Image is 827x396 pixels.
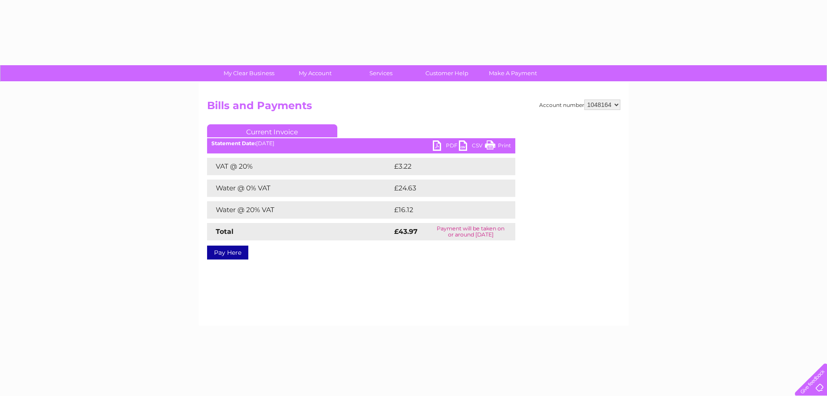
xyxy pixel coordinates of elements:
a: Pay Here [207,246,248,260]
td: £16.12 [392,201,496,219]
a: My Clear Business [213,65,285,81]
td: £3.22 [392,158,495,175]
a: Print [485,140,511,153]
td: Payment will be taken on or around [DATE] [426,223,515,240]
td: Water @ 20% VAT [207,201,392,219]
td: VAT @ 20% [207,158,392,175]
a: Services [345,65,417,81]
div: [DATE] [207,140,515,146]
a: PDF [433,140,459,153]
a: Customer Help [411,65,483,81]
a: Make A Payment [477,65,549,81]
a: CSV [459,140,485,153]
a: My Account [279,65,351,81]
div: Account number [539,100,620,110]
h2: Bills and Payments [207,100,620,116]
b: Statement Date: [211,140,256,146]
td: Water @ 0% VAT [207,180,392,197]
td: £24.63 [392,180,498,197]
strong: £43.97 [394,227,418,236]
strong: Total [216,227,234,236]
a: Current Invoice [207,124,337,137]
